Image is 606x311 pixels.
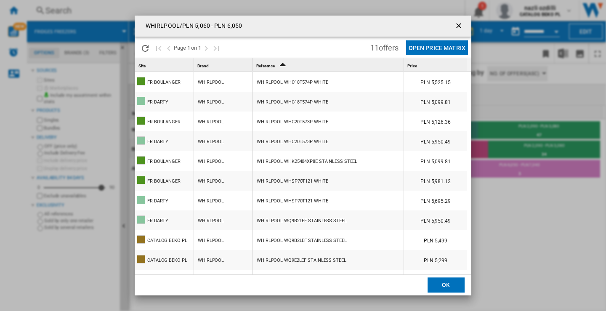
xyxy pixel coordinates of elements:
[194,72,252,91] wk-reference-title-cell: WHIRLPOOL
[211,38,221,58] button: Last page
[253,72,404,91] div: https://www.boulanger.com/ref/1168714
[194,131,252,151] wk-reference-title-cell: WHIRLPOOL
[257,93,328,112] div: WHIRLPOOL WHC18T574P WHITE
[257,251,346,270] div: WHIRLPOOL WQ9E2LEF STAINLESS STEEL
[194,191,252,210] wk-reference-title-cell: WHIRLPOOL
[198,172,224,191] div: WHIRLPOOL
[404,92,467,111] div: PLN 5,099.81
[198,211,224,231] div: WHIRLPOOL
[404,230,467,250] div: PLN 5,499
[406,40,468,55] button: Open Price Matrix
[147,73,181,92] div: FR BOULANGER
[194,112,252,131] wk-reference-title-cell: WHIRLPOOL
[147,132,168,152] div: FR DARTY
[253,112,404,131] div: https://www.boulanger.com/ref/1202230
[404,250,467,269] div: PLN 5,299
[198,231,224,250] div: WHIRLPOOL
[198,73,224,92] div: WHIRLPOOL
[404,191,467,210] div: PLN 5,695.29
[194,270,252,289] wk-reference-title-cell: WHIRLPOOL
[194,250,252,269] wk-reference-title-cell: WHIRLPOOL
[135,191,194,210] wk-reference-title-cell: FR DARTY
[198,191,224,211] div: WHIRLPOOL
[164,38,174,58] button: >Previous page
[147,112,181,132] div: FR BOULANGER
[257,271,325,290] div: WHIRLPOOL WQ9U2BLEF BLACK
[428,278,465,293] button: OK
[194,171,252,190] wk-reference-title-cell: WHIRLPOOL
[138,64,146,68] span: Site
[253,151,404,170] div: https://www.boulanger.com/ref/1221094
[135,92,194,111] wk-reference-title-cell: FR DARTY
[253,171,404,190] div: https://www.boulanger.com/ref/1190443
[404,72,467,91] div: PLN 5,525.15
[257,211,347,231] div: WHIRLPOOL WQ9B2LEF STAINLESS STEEL
[198,93,224,112] div: WHIRLPOOL
[147,191,168,211] div: FR DARTY
[366,38,402,56] span: 11
[253,270,404,289] div: WQ9 U2BL EF
[257,231,347,250] div: WHIRLPOOL WQ9B2LEF STAINLESS STEEL
[255,58,404,71] div: Reference Sort Ascending
[135,72,194,91] wk-reference-title-cell: FR BOULANGER
[406,58,467,71] div: Price Sort None
[406,58,467,71] div: Sort None
[135,112,194,131] wk-reference-title-cell: FR BOULANGER
[135,16,471,295] md-dialog: Products list popup
[194,230,252,250] wk-reference-title-cell: WHIRLPOOL
[147,93,168,112] div: FR DARTY
[276,64,289,68] span: Sort Ascending
[201,38,211,58] button: Next page
[257,132,328,152] div: WHIRLPOOL WHC20T573P WHITE
[407,64,417,68] span: Price
[135,171,194,190] wk-reference-title-cell: FR BOULANGER
[253,250,404,269] div: WQ9 E2L EF
[255,58,404,71] div: Sort Ascending
[196,58,252,71] div: Sort None
[135,131,194,151] wk-reference-title-cell: FR DARTY
[135,250,194,269] wk-reference-title-cell: CATALOG BEKO PL
[198,152,224,171] div: WHIRLPOOL
[198,271,224,290] div: WHIRLPOOL
[154,38,164,58] button: First page
[197,64,209,68] span: Brand
[404,210,467,230] div: PLN 5,950.49
[135,210,194,230] wk-reference-title-cell: FR DARTY
[379,43,398,52] span: offers
[147,152,181,171] div: FR BOULANGER
[137,38,154,58] button: Reload
[196,58,252,71] div: Brand Sort None
[257,73,328,92] div: WHIRLPOOL WHC18T574P WHITE
[141,22,242,30] h4: WHIRLPOOL/PLN 5,060 - PLN 6,050
[404,270,467,289] div: PLN 5,999
[257,191,328,211] div: WHIRLPOOL WHSP70T121 WHITE
[404,112,467,131] div: PLN 5,126.36
[198,132,224,152] div: WHIRLPOOL
[253,230,404,250] div: WQ9 B2L EF
[404,171,467,190] div: PLN 5,981.12
[147,172,181,191] div: FR BOULANGER
[198,251,224,270] div: WHIRLPOOL
[147,251,187,270] div: CATALOG BEKO PL
[135,230,194,250] wk-reference-title-cell: CATALOG BEKO PL
[135,270,194,289] wk-reference-title-cell: CATALOG BEKO PL
[147,271,187,290] div: CATALOG BEKO PL
[198,112,224,132] div: WHIRLPOOL
[147,231,187,250] div: CATALOG BEKO PL
[257,152,357,171] div: WHIRLPOOL WHK25404XP8E STAINLESS STEEL
[256,64,275,68] span: Reference
[174,38,201,58] span: Page 1 on 1
[137,58,194,71] div: Sort None
[253,131,404,151] div: https://www.darty.com/nav/achat/gros_electromenager/refrigerateur-congelateur-refrigerateur-cong/...
[454,21,465,32] ng-md-icon: getI18NText('BUTTONS.CLOSE_DIALOG')
[253,191,404,210] div: https://www.darty.com/nav/achat/gros_electromenager/refrigerateur-congelateur-refrigerateur-cong/...
[253,92,404,111] div: https://www.darty.com/nav/achat/gros_electromenager/refrigerateur-congelateur-refrigerateur-cong/...
[257,172,328,191] div: WHIRLPOOL WHSP70T121 WHITE
[194,210,252,230] wk-reference-title-cell: WHIRLPOOL
[135,151,194,170] wk-reference-title-cell: FR BOULANGER
[451,18,468,35] button: getI18NText('BUTTONS.CLOSE_DIALOG')
[404,151,467,170] div: PLN 5,099.81
[194,92,252,111] wk-reference-title-cell: WHIRLPOOL
[147,211,168,231] div: FR DARTY
[194,151,252,170] wk-reference-title-cell: WHIRLPOOL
